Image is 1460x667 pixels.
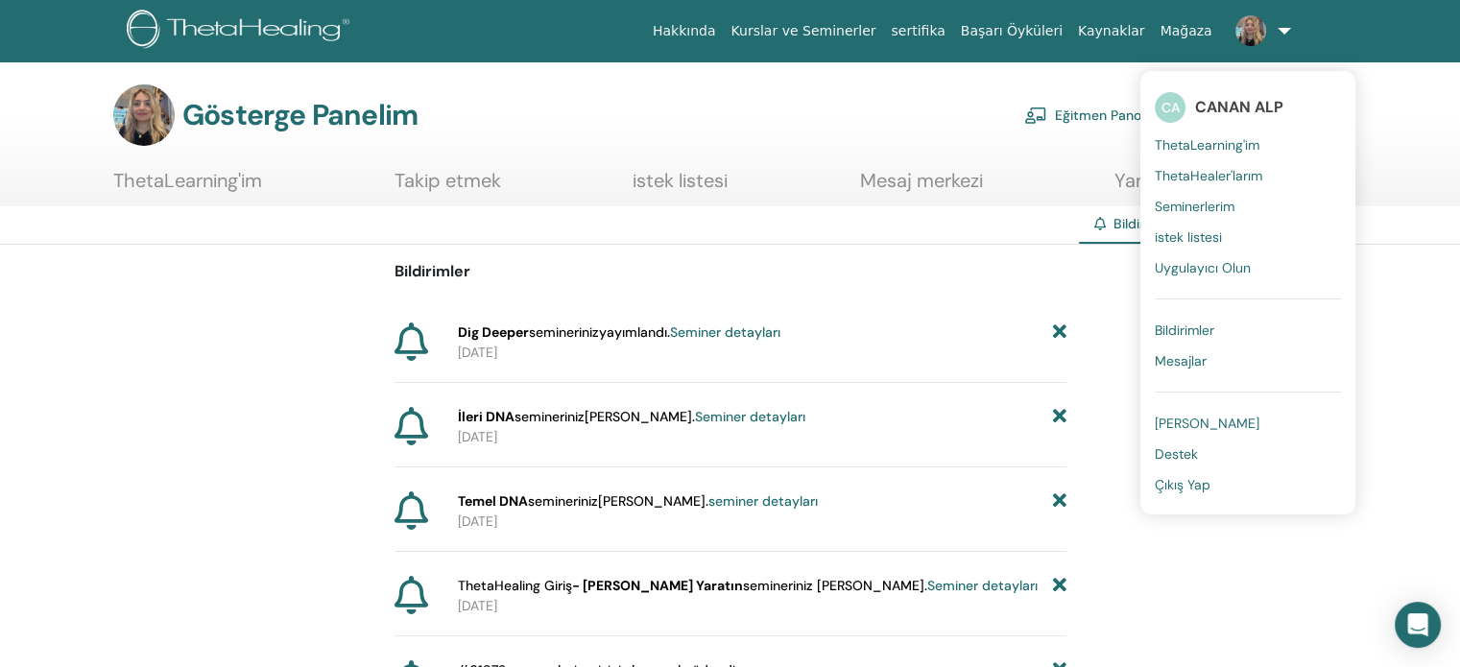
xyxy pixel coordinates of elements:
[1155,167,1262,184] font: ThetaHealer'larım
[458,344,497,361] font: [DATE]
[395,261,470,281] font: Bildirimler
[1161,99,1180,116] font: CA
[645,13,724,49] a: Hakkında
[515,408,585,425] font: semineriniz
[1395,602,1441,648] div: Intercom Messenger'ı açın
[743,577,927,594] font: semineriniz [PERSON_NAME].
[182,96,418,133] font: Gösterge Panelim
[1070,13,1153,49] a: Kaynaklar
[695,408,805,425] a: Seminer detayları
[891,23,945,38] font: sertifika
[1155,439,1341,469] a: Destek
[1113,215,1175,232] font: Bildirimler
[633,168,728,193] font: istek listesi
[598,492,708,510] font: [PERSON_NAME].
[633,169,728,206] a: istek listesi
[1155,322,1214,339] font: Bildirimler
[458,323,529,341] font: Dig Deeper
[1155,345,1341,376] a: Mesajlar
[708,492,818,510] a: seminer detayları
[883,13,952,49] a: sertifika
[1155,160,1341,191] a: ThetaHealer'larım
[653,23,716,38] font: Hakkında
[458,597,497,614] font: [DATE]
[572,577,743,594] font: - [PERSON_NAME] Yaratın
[458,492,528,510] font: Temel DNA
[529,323,599,341] font: semineriniz
[1155,415,1259,432] font: [PERSON_NAME]
[1155,222,1341,252] a: istek listesi
[1155,352,1207,369] font: Mesajlar
[1155,191,1341,222] a: Seminerlerim
[1160,23,1211,38] font: Mağaza
[1024,94,1156,136] a: Eğitmen Panosu
[1195,97,1283,117] font: CANAN ALP
[113,84,175,146] img: default.jpg
[1155,198,1234,215] font: Seminerlerim
[1024,107,1047,124] img: chalkboard-teacher.svg
[1155,476,1210,493] font: Çıkış Yap
[1155,469,1341,500] a: Çıkış Yap
[599,323,670,341] font: yayımlandı.
[528,492,598,510] font: semineriniz
[458,408,515,425] font: İleri DNA
[953,13,1070,49] a: Başarı Öyküleri
[395,168,501,193] font: Takip etmek
[585,408,695,425] font: [PERSON_NAME].
[1055,107,1156,125] font: Eğitmen Panosu
[1155,259,1251,276] font: Uygulayıcı Olun
[127,10,356,53] img: logo.png
[1235,15,1266,46] img: default.jpg
[1114,168,1291,193] font: Yardım ve Kaynaklar
[1114,169,1291,206] a: Yardım ve Kaynaklar
[395,169,501,206] a: Takip etmek
[1155,130,1341,160] a: ThetaLearning'im
[1155,252,1341,283] a: Uygulayıcı Olun
[1155,228,1222,246] font: istek listesi
[1152,13,1219,49] a: Mağaza
[1155,315,1341,345] a: Bildirimler
[113,168,262,193] font: ThetaLearning'im
[670,323,780,341] a: Seminer detayları
[927,577,1038,594] a: Seminer detayları
[1155,85,1341,130] a: CACANAN ALP
[458,428,497,445] font: [DATE]
[1155,445,1198,463] font: Destek
[1155,408,1341,439] a: [PERSON_NAME]
[860,169,983,206] a: Mesaj merkezi
[1078,23,1145,38] font: Kaynaklar
[458,577,572,594] font: ThetaHealing Giriş
[458,512,497,530] font: [DATE]
[860,168,983,193] font: Mesaj merkezi
[961,23,1063,38] font: Başarı Öyküleri
[1155,136,1259,154] font: ThetaLearning'im
[730,23,875,38] font: Kurslar ve Seminerler
[723,13,883,49] a: Kurslar ve Seminerler
[113,169,262,206] a: ThetaLearning'im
